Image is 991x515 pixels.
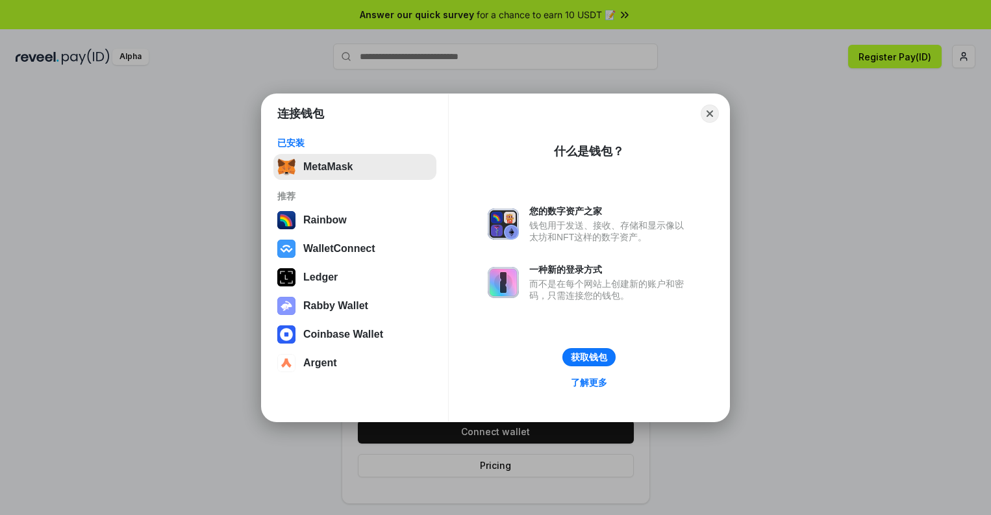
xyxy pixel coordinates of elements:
img: svg+xml,%3Csvg%20xmlns%3D%22http%3A%2F%2Fwww.w3.org%2F2000%2Fsvg%22%20width%3D%2228%22%20height%3... [277,268,295,286]
button: Ledger [273,264,436,290]
div: Coinbase Wallet [303,329,383,340]
img: svg+xml,%3Csvg%20fill%3D%22none%22%20height%3D%2233%22%20viewBox%3D%220%200%2035%2033%22%20width%... [277,158,295,176]
img: svg+xml,%3Csvg%20width%3D%22120%22%20height%3D%22120%22%20viewBox%3D%220%200%20120%20120%22%20fil... [277,211,295,229]
div: 一种新的登录方式 [529,264,690,275]
img: svg+xml,%3Csvg%20width%3D%2228%22%20height%3D%2228%22%20viewBox%3D%220%200%2028%2028%22%20fill%3D... [277,354,295,372]
div: Rainbow [303,214,347,226]
div: 您的数字资产之家 [529,205,690,217]
img: svg+xml,%3Csvg%20width%3D%2228%22%20height%3D%2228%22%20viewBox%3D%220%200%2028%2028%22%20fill%3D... [277,325,295,344]
div: 获取钱包 [571,351,607,363]
img: svg+xml,%3Csvg%20width%3D%2228%22%20height%3D%2228%22%20viewBox%3D%220%200%2028%2028%22%20fill%3D... [277,240,295,258]
div: Ledger [303,271,338,283]
img: svg+xml,%3Csvg%20xmlns%3D%22http%3A%2F%2Fwww.w3.org%2F2000%2Fsvg%22%20fill%3D%22none%22%20viewBox... [277,297,295,315]
button: Close [701,105,719,123]
div: Rabby Wallet [303,300,368,312]
button: Rabby Wallet [273,293,436,319]
button: Rainbow [273,207,436,233]
img: svg+xml,%3Csvg%20xmlns%3D%22http%3A%2F%2Fwww.w3.org%2F2000%2Fsvg%22%20fill%3D%22none%22%20viewBox... [488,208,519,240]
button: WalletConnect [273,236,436,262]
div: 什么是钱包？ [554,144,624,159]
div: MetaMask [303,161,353,173]
div: 而不是在每个网站上创建新的账户和密码，只需连接您的钱包。 [529,278,690,301]
button: 获取钱包 [562,348,616,366]
button: MetaMask [273,154,436,180]
div: 钱包用于发送、接收、存储和显示像以太坊和NFT这样的数字资产。 [529,220,690,243]
img: svg+xml,%3Csvg%20xmlns%3D%22http%3A%2F%2Fwww.w3.org%2F2000%2Fsvg%22%20fill%3D%22none%22%20viewBox... [488,267,519,298]
a: 了解更多 [563,374,615,391]
div: WalletConnect [303,243,375,255]
h1: 连接钱包 [277,106,324,121]
div: 推荐 [277,190,433,202]
div: 了解更多 [571,377,607,388]
div: Argent [303,357,337,369]
button: Coinbase Wallet [273,321,436,347]
div: 已安装 [277,137,433,149]
button: Argent [273,350,436,376]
